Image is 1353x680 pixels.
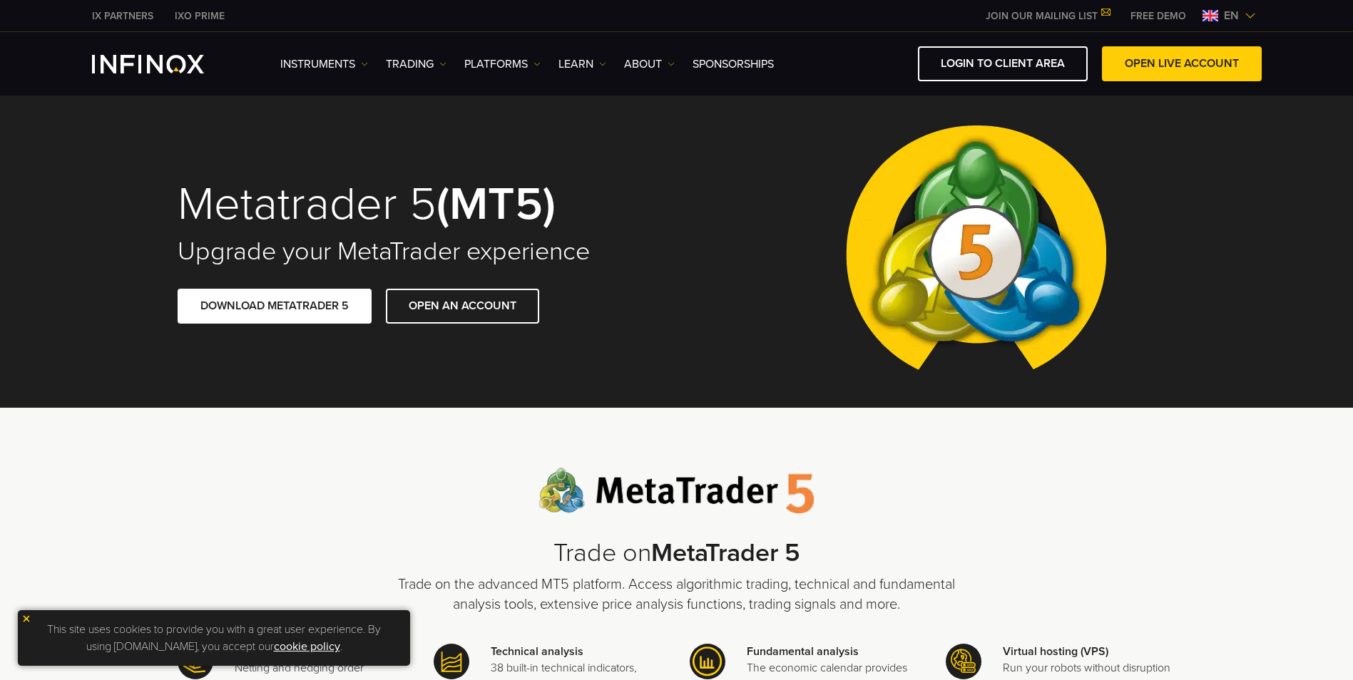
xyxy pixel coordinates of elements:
p: Trade on the advanced MT5 platform. Access algorithmic trading, technical and fundamental analysi... [392,575,962,614]
a: ABOUT [624,56,675,73]
a: TRADING [386,56,446,73]
a: INFINOX [164,9,235,24]
a: OPEN AN ACCOUNT [386,289,539,324]
strong: Fundamental analysis [747,644,859,659]
a: PLATFORMS [464,56,541,73]
a: SPONSORSHIPS [693,56,774,73]
img: Meta Trader 5 [834,96,1118,408]
a: OPEN LIVE ACCOUNT [1102,46,1262,81]
img: Meta Trader 5 icon [946,644,981,679]
span: en [1218,7,1245,24]
img: Meta Trader 5 logo [538,468,815,514]
img: Meta Trader 5 icon [434,644,469,679]
a: JOIN OUR MAILING LIST [975,10,1120,22]
strong: Technical analysis [491,644,583,659]
strong: Virtual hosting (VPS) [1003,644,1108,659]
p: This site uses cookies to provide you with a great user experience. By using [DOMAIN_NAME], you a... [25,617,403,659]
h1: Metatrader 5 [178,180,657,229]
a: INFINOX Logo [92,55,238,73]
strong: (MT5) [436,176,556,232]
img: Meta Trader 5 icon [690,644,725,679]
a: cookie policy [274,639,340,654]
img: yellow close icon [21,614,31,624]
a: Learn [558,56,606,73]
h2: Trade on [392,538,962,569]
a: DOWNLOAD METATRADER 5 [178,289,372,324]
a: INFINOX [81,9,164,24]
a: Instruments [280,56,368,73]
h2: Upgrade your MetaTrader experience [178,236,657,267]
strong: MetaTrader 5 [651,537,800,568]
a: LOGIN TO CLIENT AREA [918,46,1088,81]
a: INFINOX MENU [1120,9,1197,24]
